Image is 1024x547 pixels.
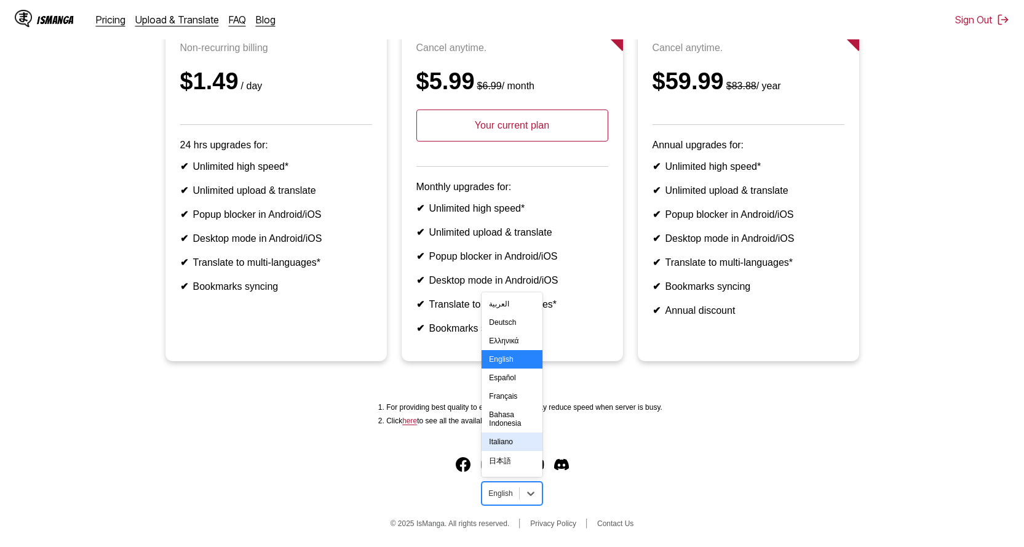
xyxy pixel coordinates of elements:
[955,14,1009,26] button: Sign Out
[416,275,424,285] b: ✔
[180,185,188,196] b: ✔
[96,14,125,26] a: Pricing
[482,295,542,313] div: العربية
[416,42,608,54] p: Cancel anytime.
[653,305,844,316] li: Annual discount
[653,42,844,54] p: Cancel anytime.
[653,209,661,220] b: ✔
[554,457,569,472] img: IsManga Discord
[416,322,608,334] li: Bookmarks syncing
[15,10,96,30] a: IsManga LogoIsManga
[997,14,1009,26] img: Sign out
[229,14,246,26] a: FAQ
[180,281,372,292] li: Bookmarks syncing
[653,68,844,95] div: $59.99
[180,185,372,196] li: Unlimited upload & translate
[180,257,372,268] li: Translate to multi-languages*
[482,471,542,492] div: 한국어
[386,403,662,412] li: For providing best quality to every users, we may reduce speed when server is busy.
[482,405,542,433] div: Bahasa Indonesia
[480,457,495,472] img: IsManga Instagram
[180,209,372,220] li: Popup blocker in Android/iOS
[653,209,844,220] li: Popup blocker in Android/iOS
[416,110,608,142] p: Your current plan
[416,68,608,95] div: $5.99
[482,313,542,332] div: Deutsch
[653,233,844,244] li: Desktop mode in Android/iOS
[480,457,495,472] a: Instagram
[482,350,542,369] div: English
[416,250,608,262] li: Popup blocker in Android/iOS
[37,14,74,26] div: IsManga
[416,203,424,214] b: ✔
[416,226,608,238] li: Unlimited upload & translate
[456,457,470,472] img: IsManga Facebook
[530,519,576,528] a: Privacy Policy
[416,299,424,309] b: ✔
[724,81,781,91] small: / year
[180,68,372,95] div: $1.49
[180,42,372,54] p: Non-recurring billing
[239,81,263,91] small: / day
[180,140,372,151] p: 24 hrs upgrades for:
[180,281,188,292] b: ✔
[180,161,188,172] b: ✔
[180,209,188,220] b: ✔
[477,81,502,91] s: $6.99
[15,10,32,27] img: IsManga Logo
[554,457,569,472] a: Discord
[416,323,424,333] b: ✔
[482,451,542,471] div: 日本語
[653,305,661,316] b: ✔
[416,274,608,286] li: Desktop mode in Android/iOS
[482,332,542,350] div: Ελληνικά
[456,457,470,472] a: Facebook
[653,281,844,292] li: Bookmarks syncing
[653,185,844,196] li: Unlimited upload & translate
[416,227,424,238] b: ✔
[416,251,424,262] b: ✔
[256,14,276,26] a: Blog
[653,161,661,172] b: ✔
[180,233,372,244] li: Desktop mode in Android/iOS
[488,489,490,498] input: Select language
[653,257,844,268] li: Translate to multi-languages*
[482,387,542,405] div: Français
[416,182,608,193] p: Monthly upgrades for:
[597,519,633,528] a: Contact Us
[653,257,661,268] b: ✔
[391,519,510,528] span: © 2025 IsManga. All rights reserved.
[653,281,661,292] b: ✔
[653,161,844,172] li: Unlimited high speed*
[482,369,542,387] div: Español
[726,81,756,91] s: $83.88
[653,185,661,196] b: ✔
[475,81,534,91] small: / month
[386,417,662,425] li: Click to see all the available languages
[180,257,188,268] b: ✔
[416,202,608,214] li: Unlimited high speed*
[180,233,188,244] b: ✔
[416,298,608,310] li: Translate to multi-languages*
[180,161,372,172] li: Unlimited high speed*
[482,433,542,451] div: Italiano
[135,14,219,26] a: Upload & Translate
[653,233,661,244] b: ✔
[402,417,417,425] a: Available languages
[653,140,844,151] p: Annual upgrades for:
